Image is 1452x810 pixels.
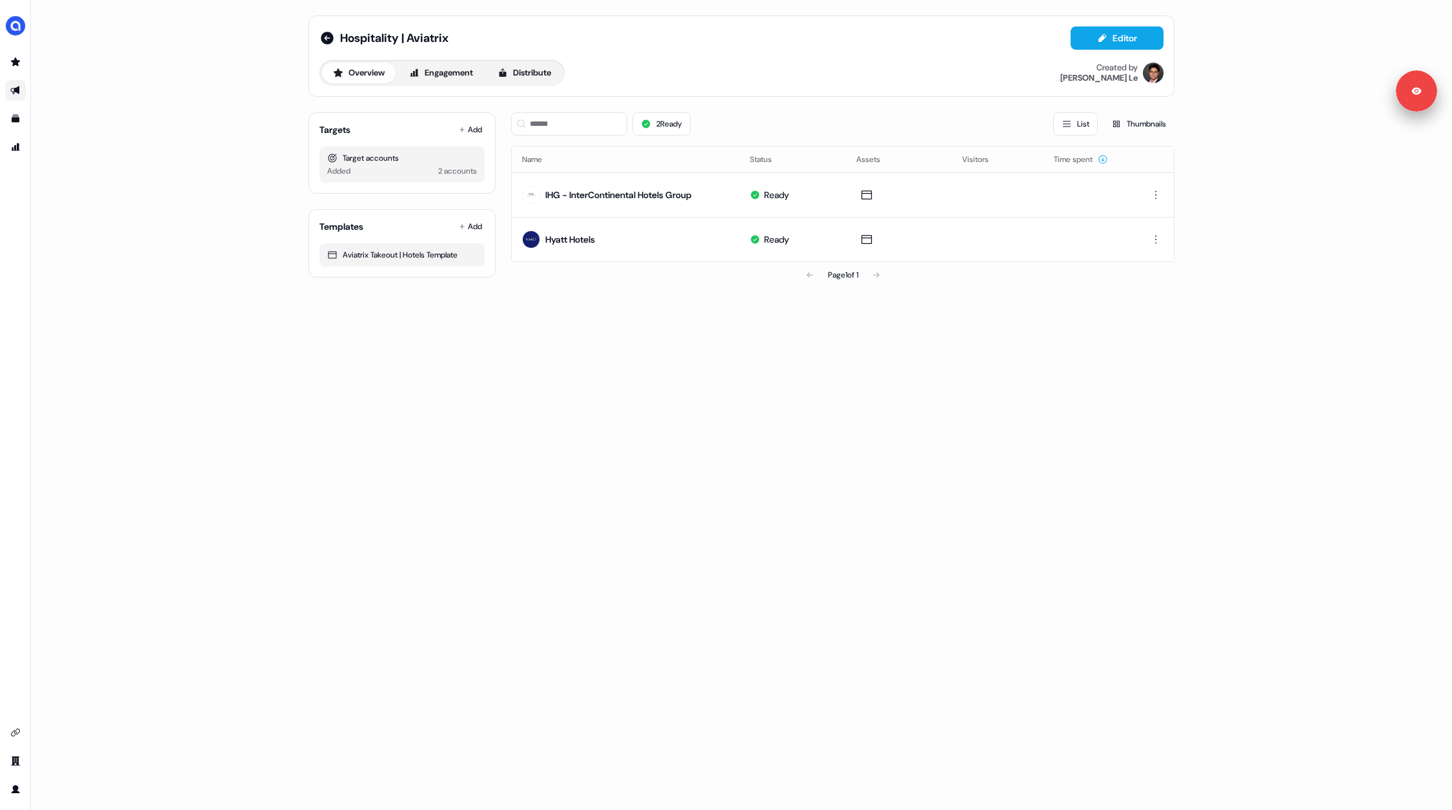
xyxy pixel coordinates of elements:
[5,52,26,72] a: Go to prospects
[340,30,449,46] span: Hospitality | Aviatrix
[632,112,691,136] button: 2Ready
[327,165,350,177] div: Added
[398,63,484,83] button: Engagement
[1143,63,1164,83] img: Hugh
[487,63,562,83] button: Distribute
[327,152,477,165] div: Target accounts
[5,722,26,743] a: Go to integrations
[327,248,477,261] div: Aviatrix Takeout | Hotels Template
[750,148,787,171] button: Status
[5,751,26,771] a: Go to team
[5,779,26,800] a: Go to profile
[1096,63,1138,73] div: Created by
[5,137,26,157] a: Go to attribution
[545,233,595,246] div: Hyatt Hotels
[319,123,350,136] div: Targets
[322,63,396,83] button: Overview
[1060,73,1138,83] div: [PERSON_NAME] Le
[456,218,485,236] button: Add
[828,268,858,281] div: Page 1 of 1
[438,165,477,177] div: 2 accounts
[5,108,26,129] a: Go to templates
[764,188,789,201] div: Ready
[5,80,26,101] a: Go to outbound experience
[319,220,363,233] div: Templates
[522,148,558,171] button: Name
[1053,112,1098,136] button: List
[1071,26,1164,50] button: Editor
[456,121,485,139] button: Add
[764,233,789,246] div: Ready
[846,147,953,172] th: Assets
[1071,33,1164,46] a: Editor
[1103,112,1175,136] button: Thumbnails
[545,188,692,201] div: IHG - InterContinental Hotels Group
[1054,148,1108,171] button: Time spent
[962,148,1004,171] button: Visitors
